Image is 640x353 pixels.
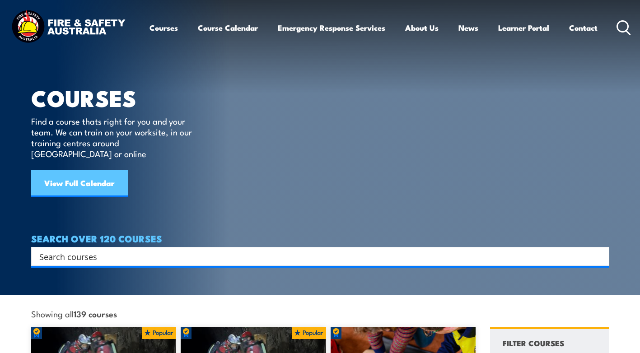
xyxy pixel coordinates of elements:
a: Courses [149,16,178,40]
a: Emergency Response Services [278,16,385,40]
a: News [458,16,478,40]
a: Course Calendar [198,16,258,40]
a: About Us [405,16,439,40]
a: Contact [569,16,598,40]
span: Showing all [31,309,117,318]
a: Learner Portal [498,16,549,40]
h1: COURSES [31,88,205,107]
button: Search magnifier button [593,250,606,263]
form: Search form [41,250,591,263]
a: View Full Calendar [31,170,128,197]
strong: 139 courses [74,307,117,320]
h4: SEARCH OVER 120 COURSES [31,233,609,243]
p: Find a course thats right for you and your team. We can train on your worksite, in our training c... [31,116,196,159]
input: Search input [39,250,589,263]
h4: FILTER COURSES [503,337,564,349]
